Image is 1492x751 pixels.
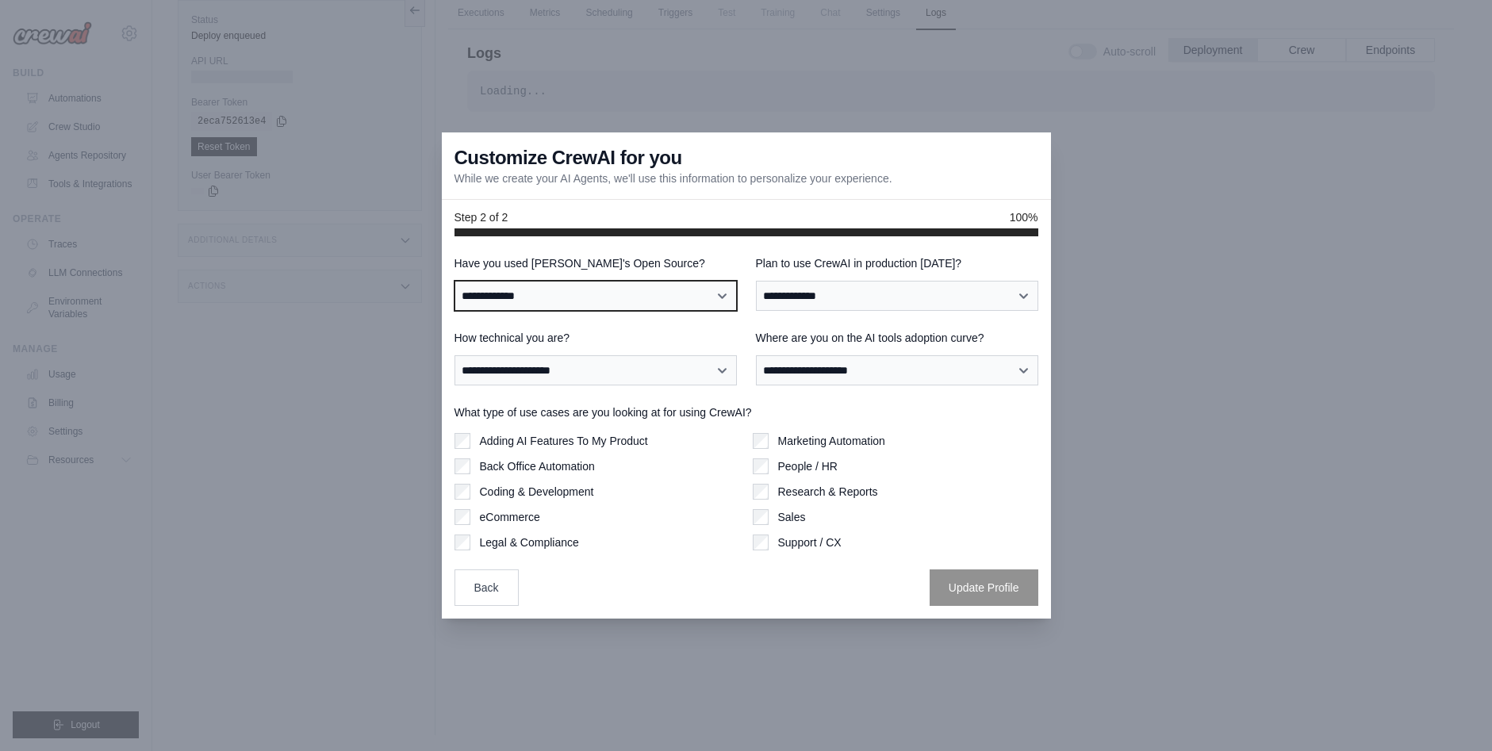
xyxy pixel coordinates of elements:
label: Where are you on the AI tools adoption curve? [756,330,1038,346]
span: Step 2 of 2 [455,209,508,225]
label: Plan to use CrewAI in production [DATE]? [756,255,1038,271]
span: 100% [1010,209,1038,225]
button: Back [455,569,519,606]
label: Marketing Automation [778,433,885,449]
label: Support / CX [778,535,842,550]
label: eCommerce [480,509,540,525]
label: Legal & Compliance [480,535,579,550]
div: أداة الدردشة [1413,675,1492,751]
label: Coding & Development [480,484,594,500]
button: Update Profile [930,569,1038,606]
label: People / HR [778,458,838,474]
label: Adding AI Features To My Product [480,433,648,449]
h3: Customize CrewAI for you [455,145,682,171]
label: What type of use cases are you looking at for using CrewAI? [455,404,1038,420]
label: Sales [778,509,806,525]
label: Have you used [PERSON_NAME]'s Open Source? [455,255,737,271]
label: How technical you are? [455,330,737,346]
p: While we create your AI Agents, we'll use this information to personalize your experience. [455,171,892,186]
label: Back Office Automation [480,458,595,474]
label: Research & Reports [778,484,878,500]
iframe: Chat Widget [1413,675,1492,751]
